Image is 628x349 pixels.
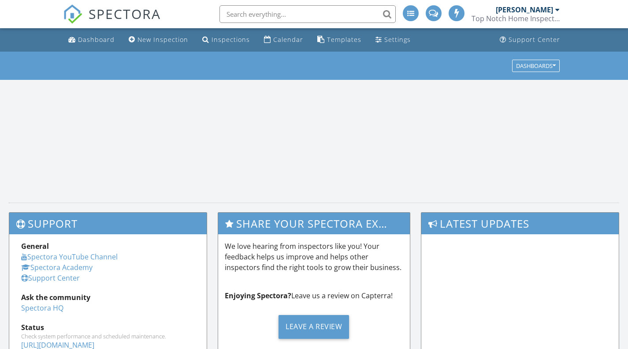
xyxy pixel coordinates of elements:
[21,263,93,272] a: Spectora Academy
[21,322,195,333] div: Status
[516,63,556,69] div: Dashboards
[65,32,118,48] a: Dashboard
[21,333,195,340] div: Check system performance and scheduled maintenance.
[63,12,161,30] a: SPECTORA
[384,35,411,44] div: Settings
[212,35,250,44] div: Inspections
[472,14,560,23] div: Top Notch Home Inspection
[496,32,564,48] a: Support Center
[260,32,307,48] a: Calendar
[496,5,553,14] div: [PERSON_NAME]
[314,32,365,48] a: Templates
[218,213,410,234] h3: Share Your Spectora Experience
[137,35,188,44] div: New Inspection
[78,35,115,44] div: Dashboard
[512,60,560,72] button: Dashboards
[21,303,63,313] a: Spectora HQ
[63,4,82,24] img: The Best Home Inspection Software - Spectora
[21,241,49,251] strong: General
[421,213,619,234] h3: Latest Updates
[21,292,195,303] div: Ask the community
[225,308,404,345] a: Leave a Review
[89,4,161,23] span: SPECTORA
[21,252,118,262] a: Spectora YouTube Channel
[327,35,361,44] div: Templates
[225,241,404,273] p: We love hearing from inspectors like you! Your feedback helps us improve and helps other inspecto...
[225,290,404,301] p: Leave us a review on Capterra!
[372,32,414,48] a: Settings
[225,291,291,300] strong: Enjoying Spectora?
[125,32,192,48] a: New Inspection
[279,315,349,339] div: Leave a Review
[219,5,396,23] input: Search everything...
[273,35,303,44] div: Calendar
[9,213,207,234] h3: Support
[199,32,253,48] a: Inspections
[509,35,560,44] div: Support Center
[21,273,80,283] a: Support Center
